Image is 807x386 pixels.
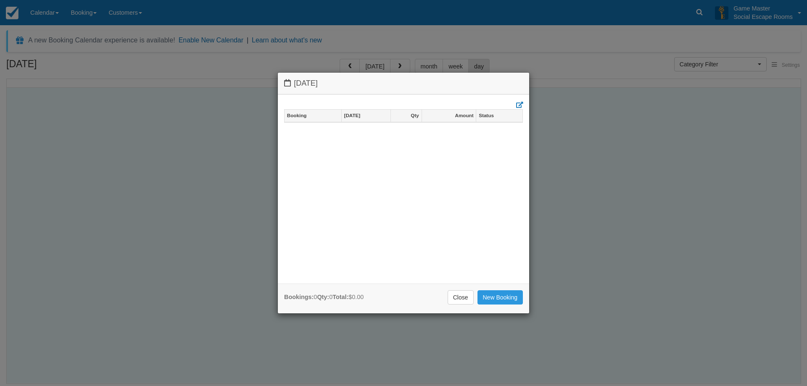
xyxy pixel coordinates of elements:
[422,110,476,121] a: Amount
[285,110,341,121] a: Booking
[476,110,522,121] a: Status
[284,293,364,302] div: 0 0 $0.00
[391,110,421,121] a: Qty
[332,294,348,300] strong: Total:
[448,290,474,305] a: Close
[342,110,390,121] a: [DATE]
[284,79,523,88] h4: [DATE]
[317,294,329,300] strong: Qty:
[284,294,314,300] strong: Bookings:
[477,290,523,305] a: New Booking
